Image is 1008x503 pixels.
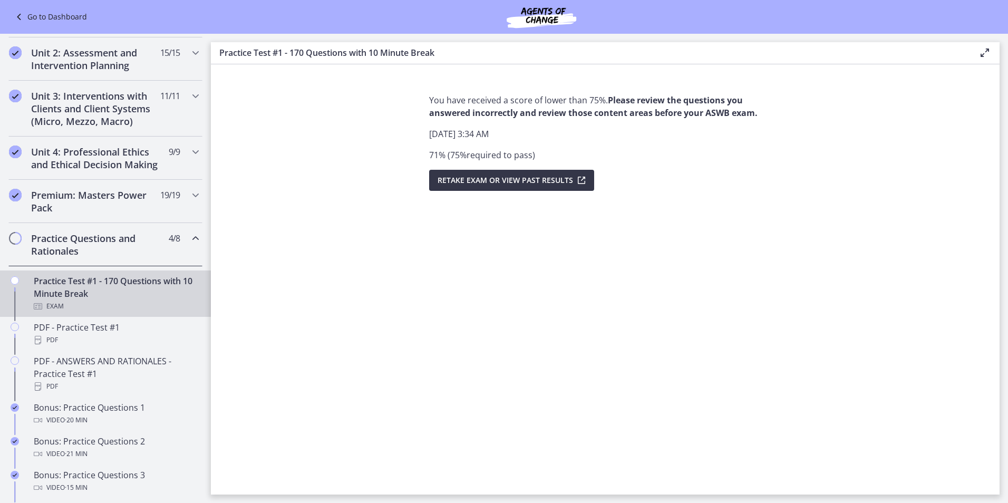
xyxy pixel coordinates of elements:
span: [DATE] 3:34 AM [429,128,489,140]
span: Retake Exam OR View Past Results [438,174,573,187]
i: Completed [11,437,19,446]
span: · 21 min [65,448,88,460]
i: Completed [9,189,22,201]
h2: Unit 3: Interventions with Clients and Client Systems (Micro, Mezzo, Macro) [31,90,160,128]
span: · 15 min [65,481,88,494]
span: · 20 min [65,414,88,427]
div: PDF - ANSWERS AND RATIONALES - Practice Test #1 [34,355,198,393]
span: 9 / 9 [169,146,180,158]
div: Bonus: Practice Questions 3 [34,469,198,494]
span: 11 / 11 [160,90,180,102]
div: PDF [34,380,198,393]
div: Video [34,448,198,460]
i: Completed [9,90,22,102]
div: Bonus: Practice Questions 1 [34,401,198,427]
p: You have received a score of lower than 75%. [429,94,781,119]
div: Exam [34,300,198,313]
h3: Practice Test #1 - 170 Questions with 10 Minute Break [219,46,962,59]
div: Bonus: Practice Questions 2 [34,435,198,460]
i: Completed [11,403,19,412]
span: 71 % ( 75 % required to pass ) [429,149,535,161]
button: Retake Exam OR View Past Results [429,170,594,191]
div: Video [34,414,198,427]
h2: Unit 2: Assessment and Intervention Planning [31,46,160,72]
a: Go to Dashboard [13,11,87,23]
h2: Premium: Masters Power Pack [31,189,160,214]
i: Completed [9,46,22,59]
span: 19 / 19 [160,189,180,201]
div: Practice Test #1 - 170 Questions with 10 Minute Break [34,275,198,313]
img: Agents of Change [478,4,605,30]
span: 4 / 8 [169,232,180,245]
span: 15 / 15 [160,46,180,59]
div: Video [34,481,198,494]
div: PDF - Practice Test #1 [34,321,198,346]
div: PDF [34,334,198,346]
h2: Unit 4: Professional Ethics and Ethical Decision Making [31,146,160,171]
h2: Practice Questions and Rationales [31,232,160,257]
i: Completed [11,471,19,479]
i: Completed [9,146,22,158]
